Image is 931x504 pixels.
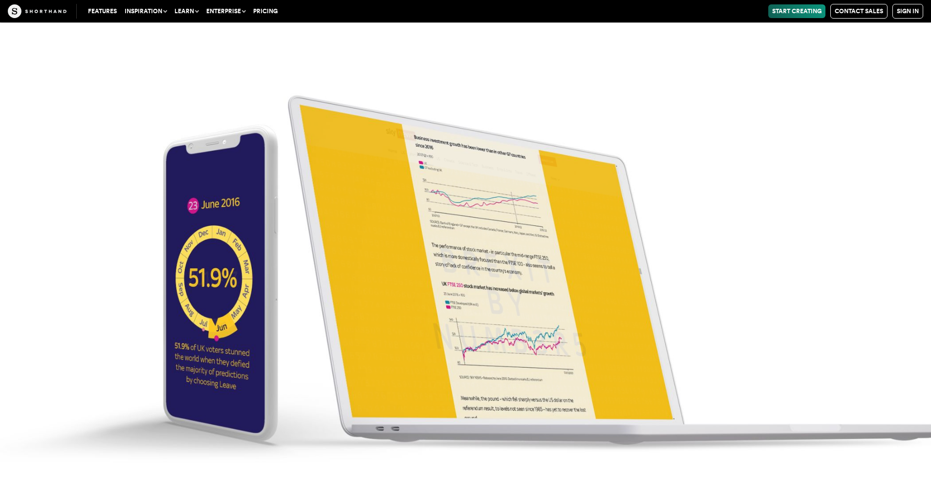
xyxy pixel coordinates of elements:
[8,4,66,18] img: The Craft
[892,4,923,19] a: Sign in
[171,4,202,18] button: Learn
[84,4,121,18] a: Features
[202,4,249,18] button: Enterprise
[249,4,281,18] a: Pricing
[121,4,171,18] button: Inspiration
[768,4,825,18] a: Start Creating
[830,4,888,19] a: Contact Sales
